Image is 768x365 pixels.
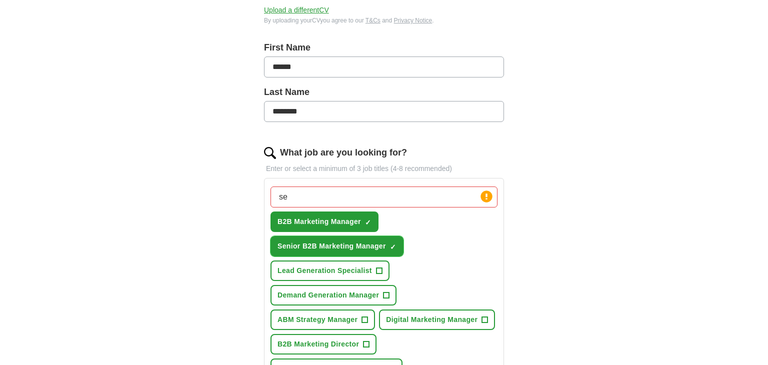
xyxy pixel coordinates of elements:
[270,211,378,232] button: B2B Marketing Manager✓
[270,334,376,354] button: B2B Marketing Director
[365,218,371,226] span: ✓
[264,5,329,15] button: Upload a differentCV
[264,41,504,54] label: First Name
[277,314,357,325] span: ABM Strategy Manager
[277,339,359,349] span: B2B Marketing Director
[277,265,372,276] span: Lead Generation Specialist
[394,17,432,24] a: Privacy Notice
[277,241,386,251] span: Senior B2B Marketing Manager
[264,85,504,99] label: Last Name
[390,243,396,251] span: ✓
[365,17,380,24] a: T&Cs
[264,16,504,25] div: By uploading your CV you agree to our and .
[280,146,407,159] label: What job are you looking for?
[277,216,361,227] span: B2B Marketing Manager
[379,309,495,330] button: Digital Marketing Manager
[270,309,375,330] button: ABM Strategy Manager
[386,314,477,325] span: Digital Marketing Manager
[264,163,504,174] p: Enter or select a minimum of 3 job titles (4-8 recommended)
[270,236,403,256] button: Senior B2B Marketing Manager✓
[277,290,379,300] span: Demand Generation Manager
[264,147,276,159] img: search.png
[270,285,396,305] button: Demand Generation Manager
[270,260,389,281] button: Lead Generation Specialist
[270,186,497,207] input: Type a job title and press enter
